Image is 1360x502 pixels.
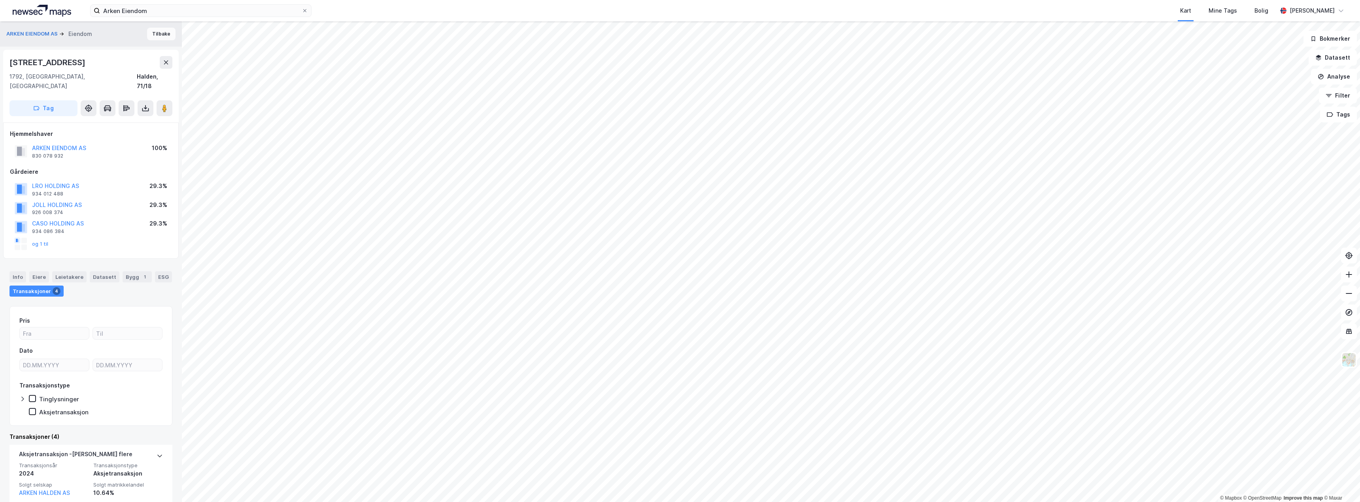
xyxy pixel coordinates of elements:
[32,228,64,235] div: 934 086 384
[1303,31,1357,47] button: Bokmerker
[93,469,163,478] div: Aksjetransaksjon
[9,72,137,91] div: 1792, [GEOGRAPHIC_DATA], [GEOGRAPHIC_DATA]
[19,381,70,390] div: Transaksjonstype
[93,488,163,498] div: 10.64%
[90,271,119,282] div: Datasett
[39,395,79,403] div: Tinglysninger
[93,327,162,339] input: Til
[1243,495,1282,501] a: OpenStreetMap
[19,489,70,496] a: ARKEN HALDEN AS
[13,5,71,17] img: logo.a4113a55bc3d86da70a041830d287a7e.svg
[1319,88,1357,103] button: Filter
[10,129,172,139] div: Hjemmelshaver
[1311,69,1357,85] button: Analyse
[93,359,162,371] input: DD.MM.YYYY
[1341,352,1356,367] img: Z
[32,191,63,197] div: 934 012 488
[93,462,163,469] span: Transaksjonstype
[32,209,63,216] div: 926 008 374
[39,408,89,416] div: Aksjetransaksjon
[19,462,89,469] span: Transaksjonsår
[147,28,176,40] button: Tilbake
[1309,50,1357,66] button: Datasett
[53,287,60,295] div: 4
[93,481,163,488] span: Solgt matrikkelandel
[6,30,59,38] button: ARKEN EIENDOM AS
[1320,464,1360,502] div: Kontrollprogram for chat
[9,432,172,442] div: Transaksjoner (4)
[9,100,77,116] button: Tag
[32,153,63,159] div: 830 078 932
[1290,6,1335,15] div: [PERSON_NAME]
[19,316,30,325] div: Pris
[20,359,89,371] input: DD.MM.YYYY
[1284,495,1323,501] a: Improve this map
[1220,495,1242,501] a: Mapbox
[155,271,172,282] div: ESG
[1320,464,1360,502] iframe: Chat Widget
[19,449,132,462] div: Aksjetransaksjon - [PERSON_NAME] flere
[1180,6,1191,15] div: Kart
[19,346,33,355] div: Dato
[9,286,64,297] div: Transaksjoner
[152,143,167,153] div: 100%
[123,271,152,282] div: Bygg
[52,271,87,282] div: Leietakere
[1254,6,1268,15] div: Bolig
[149,219,167,228] div: 29.3%
[137,72,172,91] div: Halden, 71/18
[9,271,26,282] div: Info
[19,469,89,478] div: 2024
[10,167,172,177] div: Gårdeiere
[19,481,89,488] span: Solgt selskap
[68,29,92,39] div: Eiendom
[1320,107,1357,122] button: Tags
[141,273,149,281] div: 1
[149,181,167,191] div: 29.3%
[100,5,302,17] input: Søk på adresse, matrikkel, gårdeiere, leietakere eller personer
[1209,6,1237,15] div: Mine Tags
[29,271,49,282] div: Eiere
[9,56,87,69] div: [STREET_ADDRESS]
[149,200,167,210] div: 29.3%
[20,327,89,339] input: Fra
